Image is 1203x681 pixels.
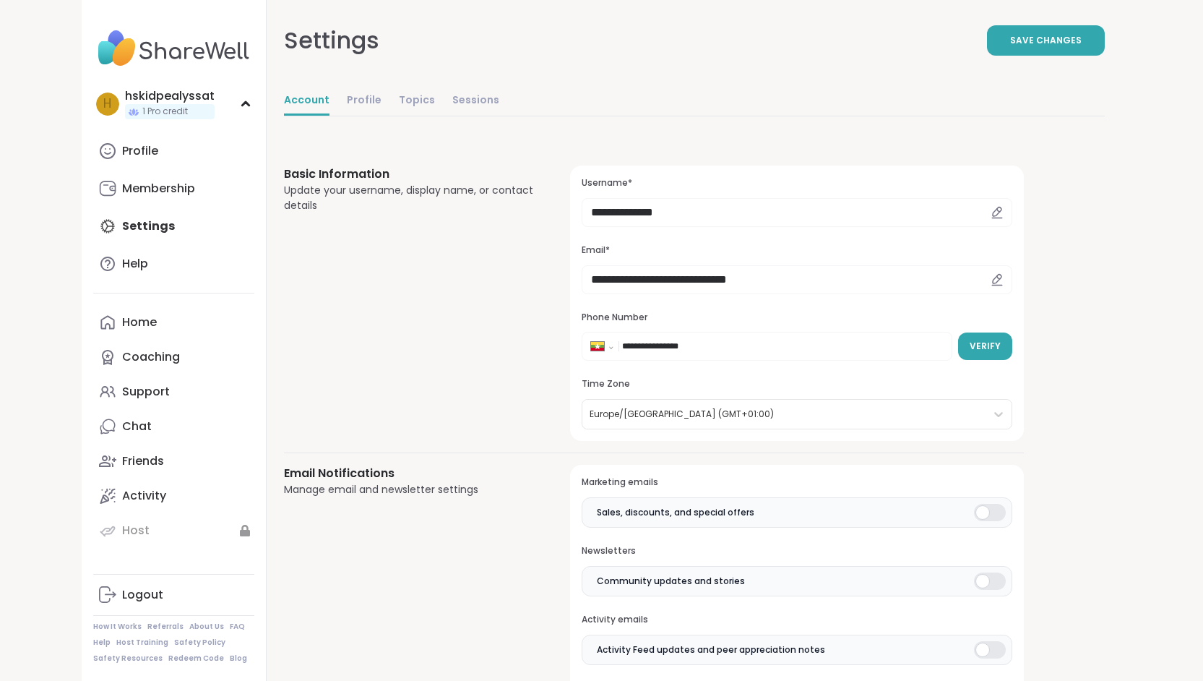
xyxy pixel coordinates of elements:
[93,340,254,374] a: Coaching
[93,305,254,340] a: Home
[122,181,195,197] div: Membership
[284,87,329,116] a: Account
[93,374,254,409] a: Support
[597,575,745,588] span: Community updates and stories
[122,488,166,504] div: Activity
[93,23,254,74] img: ShareWell Nav Logo
[122,523,150,539] div: Host
[93,654,163,664] a: Safety Resources
[582,244,1012,257] h3: Email*
[122,256,148,272] div: Help
[116,638,168,648] a: Host Training
[142,106,188,118] span: 1 Pro credit
[958,333,1012,360] button: Verify
[125,88,215,104] div: hskidpealyssat
[93,134,254,168] a: Profile
[284,23,379,58] div: Settings
[230,654,247,664] a: Blog
[284,183,536,213] div: Update your username, display name, or contact details
[122,349,180,365] div: Coaching
[122,314,157,330] div: Home
[347,87,381,116] a: Profile
[93,578,254,612] a: Logout
[189,622,224,632] a: About Us
[597,506,754,519] span: Sales, discounts, and special offers
[582,545,1012,557] h3: Newsletters
[987,25,1105,56] button: Save Changes
[93,479,254,513] a: Activity
[147,622,184,632] a: Referrals
[122,143,158,159] div: Profile
[452,87,499,116] a: Sessions
[597,643,825,656] span: Activity Feed updates and peer appreciation notes
[122,419,152,434] div: Chat
[970,340,1001,353] span: Verify
[582,312,1012,324] h3: Phone Number
[93,247,254,281] a: Help
[168,654,224,664] a: Redeem Code
[582,378,1012,390] h3: Time Zone
[399,87,435,116] a: Topics
[122,384,170,400] div: Support
[230,622,245,632] a: FAQ
[284,482,536,497] div: Manage email and newsletter settings
[122,587,163,603] div: Logout
[1010,34,1082,47] span: Save Changes
[93,513,254,548] a: Host
[93,409,254,444] a: Chat
[93,444,254,479] a: Friends
[122,453,164,469] div: Friends
[582,614,1012,626] h3: Activity emails
[93,622,142,632] a: How It Works
[284,465,536,482] h3: Email Notifications
[93,638,111,648] a: Help
[582,476,1012,489] h3: Marketing emails
[93,171,254,206] a: Membership
[174,638,225,648] a: Safety Policy
[582,177,1012,189] h3: Username*
[103,95,111,113] span: h
[284,166,536,183] h3: Basic Information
